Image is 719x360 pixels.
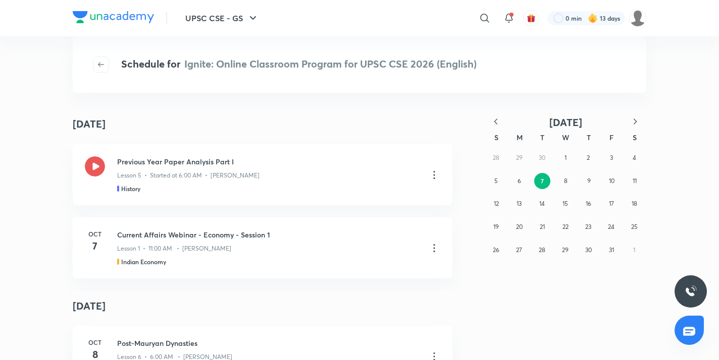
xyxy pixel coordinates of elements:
h4: 7 [85,238,105,254]
abbr: October 3, 2025 [610,154,613,161]
abbr: October 15, 2025 [562,200,568,207]
abbr: Friday [609,133,613,142]
abbr: Tuesday [540,133,544,142]
h4: [DATE] [73,116,106,132]
abbr: October 31, 2025 [609,246,614,254]
a: Oct7Current Affairs Webinar - Economy - Session 1Lesson 1 • 11:00 AM • [PERSON_NAME]Indian Economy [73,217,452,278]
abbr: October 7, 2025 [541,177,544,185]
button: October 9, 2025 [581,173,597,189]
abbr: Wednesday [562,133,569,142]
button: avatar [523,10,539,26]
button: October 7, 2025 [534,173,550,189]
button: October 25, 2025 [626,219,642,235]
abbr: October 2, 2025 [587,154,590,161]
h3: Previous Year Paper Analysis Part I [117,156,420,167]
abbr: October 25, 2025 [631,223,638,230]
h3: Current Affairs Webinar - Economy - Session 1 [117,229,420,240]
button: October 18, 2025 [626,196,642,212]
p: Lesson 1 • 11:00 AM • [PERSON_NAME] [117,244,231,253]
span: Ignite: Online Classroom Program for UPSC CSE 2026 (English) [184,57,477,71]
abbr: October 10, 2025 [609,177,614,185]
p: Lesson 5 • Started at 6:00 AM • [PERSON_NAME] [117,171,260,180]
h3: Post-Mauryan Dynasties [117,338,420,348]
button: October 1, 2025 [557,150,574,166]
img: avatar [527,14,536,23]
button: October 14, 2025 [534,196,550,212]
abbr: October 5, 2025 [494,177,498,185]
img: ttu [685,285,697,297]
button: October 3, 2025 [603,150,620,166]
button: October 20, 2025 [511,219,527,235]
abbr: Sunday [494,133,498,142]
abbr: October 1, 2025 [564,154,567,161]
button: October 19, 2025 [488,219,504,235]
h6: Oct [85,338,105,347]
abbr: October 19, 2025 [493,223,499,230]
button: October 4, 2025 [626,150,642,166]
abbr: October 20, 2025 [516,223,523,230]
abbr: October 14, 2025 [539,200,545,207]
button: [DATE] [507,116,624,129]
abbr: October 27, 2025 [516,246,522,254]
abbr: October 23, 2025 [585,223,591,230]
abbr: October 21, 2025 [540,223,545,230]
abbr: October 6, 2025 [518,177,521,185]
abbr: October 26, 2025 [493,246,499,254]
button: October 27, 2025 [511,242,527,258]
img: streak [588,13,598,23]
a: Previous Year Paper Analysis Part ILesson 5 • Started at 6:00 AM • [PERSON_NAME]History [73,144,452,205]
span: [DATE] [549,115,582,129]
button: October 5, 2025 [488,173,504,189]
button: October 23, 2025 [580,219,596,235]
a: Company Logo [73,11,154,26]
abbr: October 4, 2025 [633,154,636,161]
img: Company Logo [73,11,154,23]
abbr: October 28, 2025 [539,246,545,254]
button: October 29, 2025 [557,242,574,258]
abbr: October 22, 2025 [562,223,569,230]
button: October 15, 2025 [557,196,574,212]
h4: Schedule for [121,56,477,73]
abbr: October 24, 2025 [608,223,614,230]
button: October 30, 2025 [580,242,596,258]
button: October 6, 2025 [511,173,527,189]
abbr: October 13, 2025 [517,200,522,207]
abbr: Thursday [587,133,591,142]
button: October 22, 2025 [557,219,574,235]
button: October 12, 2025 [488,196,504,212]
button: October 24, 2025 [603,219,620,235]
h6: Oct [85,229,105,238]
abbr: Monday [517,133,523,142]
abbr: October 30, 2025 [585,246,592,254]
abbr: October 8, 2025 [564,177,568,185]
h5: Indian Economy [121,257,166,266]
abbr: October 12, 2025 [494,200,499,207]
button: October 8, 2025 [557,173,574,189]
button: October 17, 2025 [603,196,620,212]
abbr: October 11, 2025 [633,177,637,185]
img: Celina Chingmuan [629,10,646,27]
button: October 2, 2025 [580,150,596,166]
button: October 21, 2025 [534,219,550,235]
abbr: October 9, 2025 [587,177,591,185]
abbr: October 17, 2025 [609,200,614,207]
button: October 13, 2025 [511,196,527,212]
button: October 16, 2025 [580,196,596,212]
h5: History [121,184,140,193]
abbr: October 29, 2025 [562,246,569,254]
abbr: October 18, 2025 [632,200,637,207]
button: UPSC CSE - GS [179,8,265,28]
button: October 26, 2025 [488,242,504,258]
button: October 31, 2025 [603,242,620,258]
abbr: October 16, 2025 [586,200,591,207]
abbr: Saturday [633,133,637,142]
button: October 11, 2025 [627,173,643,189]
button: October 10, 2025 [604,173,620,189]
h4: [DATE] [73,290,452,322]
button: October 28, 2025 [534,242,550,258]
